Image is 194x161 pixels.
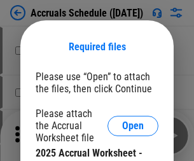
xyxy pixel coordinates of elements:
div: Please attach the Accrual Worksheet file [36,108,107,144]
div: Required files [36,41,158,53]
button: Open [107,116,158,136]
span: Open [122,121,144,131]
div: Please use “Open” to attach the files, then click Continue [36,71,158,95]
